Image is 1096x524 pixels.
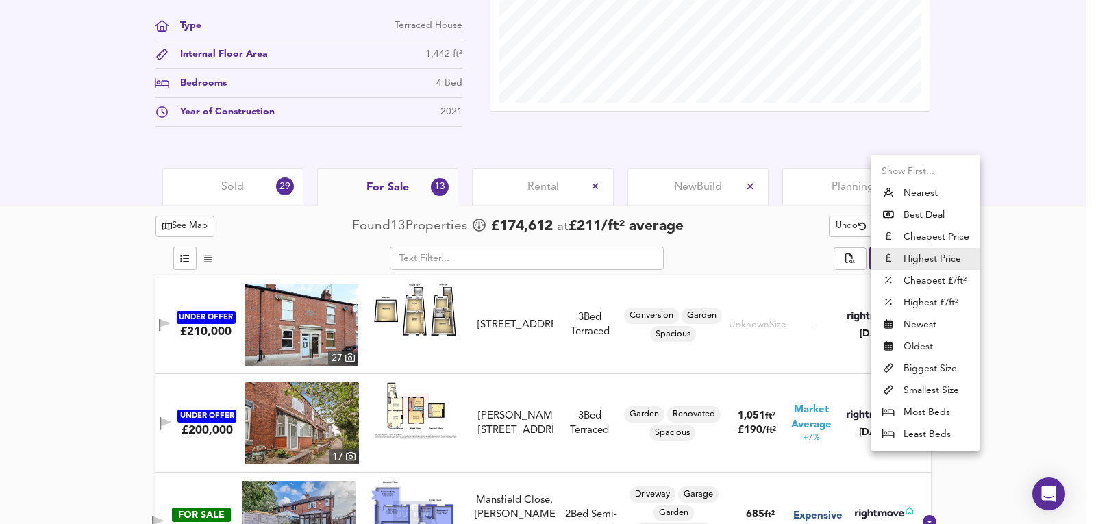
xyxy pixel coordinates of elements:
li: Cheapest £/ft² [871,270,980,292]
li: Nearest [871,182,980,204]
div: Open Intercom Messenger [1032,477,1065,510]
li: Newest [871,314,980,336]
u: Best Deal [904,208,945,222]
li: Least Beds [871,423,980,445]
li: Highest £/ft² [871,292,980,314]
li: Cheapest Price [871,226,980,248]
li: Highest Price [871,248,980,270]
li: Smallest Size [871,379,980,401]
li: Most Beds [871,401,980,423]
li: Oldest [871,336,980,358]
li: Biggest Size [871,358,980,379]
